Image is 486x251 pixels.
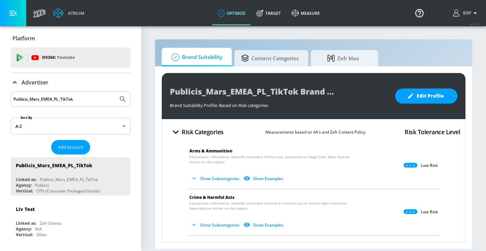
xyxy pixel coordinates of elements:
[16,182,32,188] div: Agency:
[182,127,224,137] h4: Risk Categories
[58,143,83,151] span: Add Account
[189,154,356,165] span: Educational, Informative, Scientific treatment of Arms use, possession or illegal sale. News feat...
[35,226,42,232] div: N/A
[11,201,130,239] div: Liv TestLinked as:Zefr DemosAgency:N/AVertical:Other
[53,8,84,18] a: Atrium
[189,219,242,230] button: Show Subcategories
[36,232,47,238] div: Other
[42,54,75,61] p: DV360:
[11,29,130,48] div: Platform
[16,220,36,226] div: Linked as:
[453,9,479,17] button: BSP
[115,92,130,107] button: Submit Search
[409,92,444,100] span: Edit Profile
[286,1,325,25] a: measure
[242,173,286,184] button: Show Examples
[35,182,49,188] div: Publicis
[40,220,62,226] div: Zefr Demos
[169,49,222,65] span: Brand Suitability
[16,177,36,182] div: Linked as:
[405,127,460,137] h4: Risk Tolerance Level
[16,162,92,169] div: Publicis_Mars_EMEA_PL_TikTok
[12,35,35,42] p: Platform
[22,79,48,86] p: Advertiser
[16,206,35,212] div: Liv Test
[11,118,130,135] div: A-Z
[57,54,75,61] p: Youtube
[16,226,32,232] div: Agency:
[11,73,130,92] div: Advertiser
[212,1,251,25] a: optimize
[241,50,299,66] span: Content Categories
[51,140,90,154] button: Add Account
[251,1,286,25] a: Target
[189,241,258,247] span: Death, Injury or Military Conflict
[167,124,226,140] button: Risk Categories
[242,219,286,230] button: Show Examples
[11,157,130,195] div: Publicis_Mars_EMEA_PL_TikTokLinked as:Publicis_Mars_EMEA_PL_TikTokAgency:PublicisVertical:CPG (Co...
[265,129,365,136] p: Measurements based on 4A’s and Zefr Content Policy
[317,50,369,66] span: Zefr Max
[189,201,356,211] span: Educational, Informative, Scientific treatment of crime or criminal acts or human rights violatio...
[421,209,438,215] p: Low Risk
[189,194,234,200] span: Crime & Harmful Acts
[395,88,457,104] button: Edit Profile
[19,115,34,120] label: Sort By
[170,99,388,108] div: Brand Suitability Profile: Based on Risk categories
[40,177,98,182] div: Publicis_Mars_EMEA_PL_TikTok
[470,22,479,26] span: v 4.28.0
[16,188,33,194] div: Vertical:
[421,163,438,168] p: Low Risk
[65,10,84,16] div: Atrium
[460,11,471,15] span: login as: bsp_linking@zefr.com
[189,148,232,154] span: Arms & Ammunition
[11,47,130,68] div: DV360: Youtube
[410,3,429,22] button: Open Resource Center
[16,232,33,238] div: Vertical:
[13,95,115,104] input: Search by name
[189,173,242,184] button: Show Subcategories
[36,188,100,194] div: CPG (Consumer Packaged Goods)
